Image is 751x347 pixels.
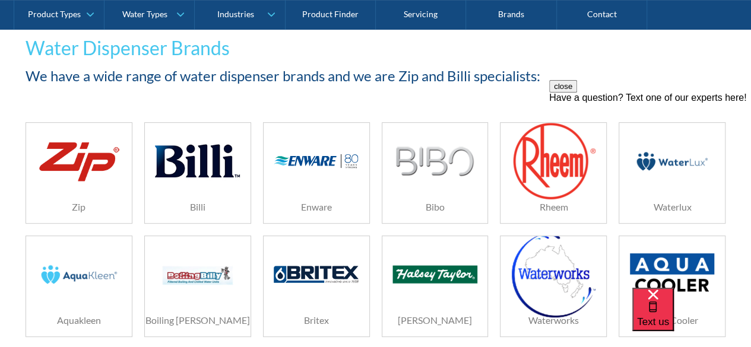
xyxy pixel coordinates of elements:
[392,265,477,284] img: Halsey Taylor
[274,266,358,282] img: Britex
[122,9,167,20] div: Water Types
[382,313,488,327] h6: [PERSON_NAME]
[26,34,726,62] h1: Water Dispenser Brands
[512,122,595,200] img: Rheem
[26,235,132,337] a: AquakleenAquakleen
[155,133,239,189] img: Billi
[144,122,251,224] a: BilliBilli
[155,246,239,303] img: Boiling billy
[274,154,358,169] img: Enware
[264,200,369,214] h6: Enware
[145,313,251,327] h6: Boiling [PERSON_NAME]
[263,122,370,224] a: EnwareEnware
[26,313,132,327] h6: Aquakleen
[217,9,253,20] div: Industries
[382,122,489,224] a: BiboBibo
[144,235,251,337] a: Boiling billyBoiling [PERSON_NAME]
[632,288,751,347] iframe: podium webchat widget bubble
[264,313,369,327] h6: Britex
[28,9,81,20] div: Product Types
[37,136,121,186] img: Zip
[26,122,132,224] a: ZipZip
[26,65,726,87] h2: We have a wide range of water dispenser brands and we are Zip and Billi specialists:
[263,235,370,337] a: BritexBritex
[500,313,606,327] h6: Waterworks
[619,313,725,327] h6: Aqua Cooler
[37,246,121,303] img: Aquakleen
[500,235,607,337] a: WaterworksWaterworks
[382,200,488,214] h6: Bibo
[145,200,251,214] h6: Billi
[500,122,607,224] a: RheemRheem
[26,200,132,214] h6: Zip
[549,80,751,303] iframe: podium webchat widget prompt
[382,235,489,337] a: Halsey Taylor[PERSON_NAME]
[500,200,606,214] h6: Rheem
[512,232,595,317] img: Waterworks
[395,147,474,176] img: Bibo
